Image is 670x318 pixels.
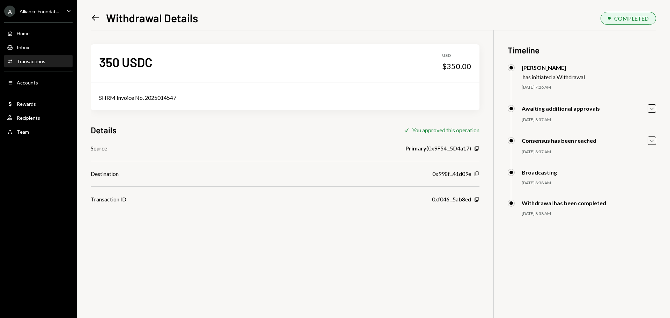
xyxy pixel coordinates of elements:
div: SHRM Invoice No. 2025014547 [99,94,471,102]
div: [DATE] 7:26 AM [522,84,656,90]
div: Awaiting additional approvals [522,105,600,112]
div: Recipients [17,115,40,121]
div: [DATE] 8:38 AM [522,180,656,186]
a: Home [4,27,73,39]
a: Team [4,125,73,138]
div: You approved this operation [412,127,479,133]
div: USD [442,53,471,59]
div: A [4,6,15,17]
h3: Timeline [508,44,656,56]
div: Accounts [17,80,38,86]
div: Broadcasting [522,169,557,176]
div: Team [17,129,29,135]
h3: Details [91,124,117,136]
a: Recipients [4,111,73,124]
div: Rewards [17,101,36,107]
div: Transactions [17,58,45,64]
div: $350.00 [442,61,471,71]
a: Inbox [4,41,73,53]
div: Source [91,144,107,153]
a: Accounts [4,76,73,89]
div: 350 USDC [99,54,152,70]
b: Primary [405,144,426,153]
div: COMPLETED [614,15,649,22]
div: 0x998f...41d09e [432,170,471,178]
div: 0xf046...5ab8ed [432,195,471,204]
div: Alliance Foundat... [20,8,59,14]
div: [DATE] 8:38 AM [522,211,656,217]
div: Home [17,30,30,36]
div: Destination [91,170,119,178]
div: [PERSON_NAME] [522,64,585,71]
div: has initiated a Withdrawal [523,74,585,80]
a: Rewards [4,97,73,110]
a: Transactions [4,55,73,67]
h1: Withdrawal Details [106,11,198,25]
div: Consensus has been reached [522,137,596,144]
div: Transaction ID [91,195,126,204]
div: [DATE] 8:37 AM [522,149,656,155]
div: Inbox [17,44,29,50]
div: ( 0x9F54...5D4a17 ) [405,144,471,153]
div: [DATE] 8:37 AM [522,117,656,123]
div: Withdrawal has been completed [522,200,606,206]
